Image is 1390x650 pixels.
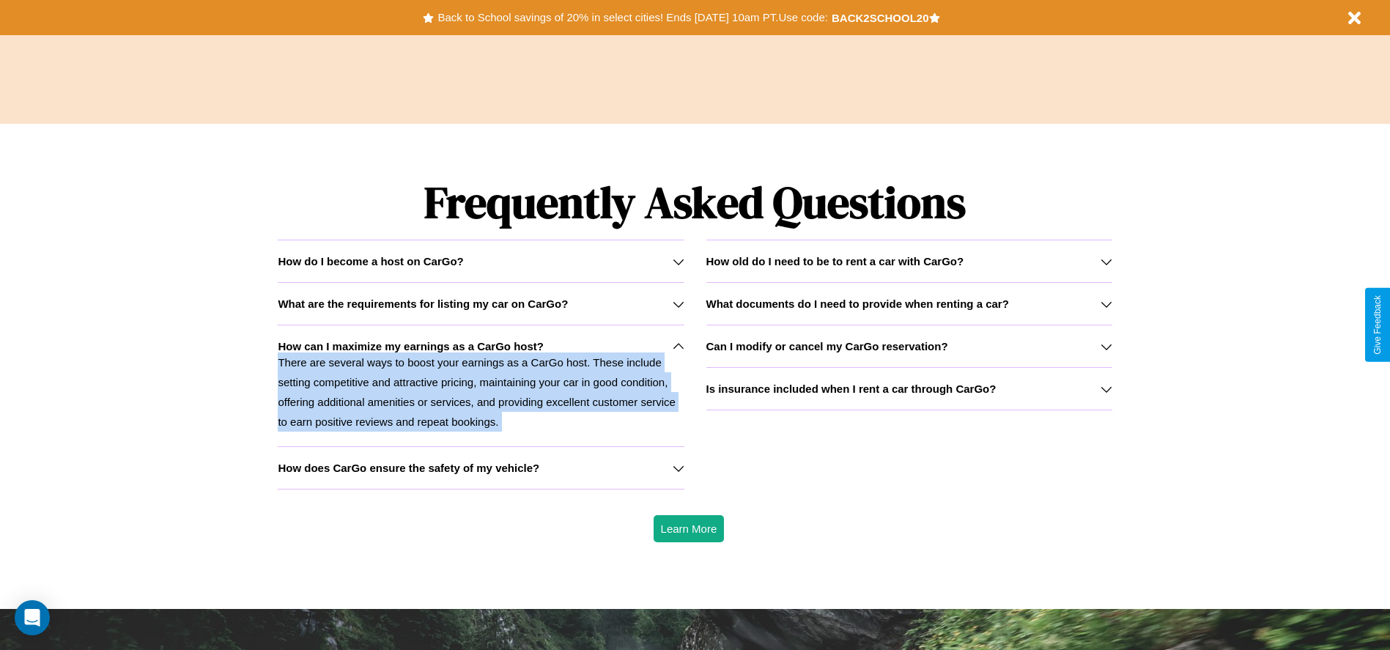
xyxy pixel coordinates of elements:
[278,298,568,310] h3: What are the requirements for listing my car on CarGo?
[706,298,1009,310] h3: What documents do I need to provide when renting a car?
[15,600,50,635] div: Open Intercom Messenger
[706,340,948,352] h3: Can I modify or cancel my CarGo reservation?
[1372,295,1383,355] div: Give Feedback
[654,515,725,542] button: Learn More
[706,255,964,267] h3: How old do I need to be to rent a car with CarGo?
[278,352,684,432] p: There are several ways to boost your earnings as a CarGo host. These include setting competitive ...
[278,255,463,267] h3: How do I become a host on CarGo?
[278,462,539,474] h3: How does CarGo ensure the safety of my vehicle?
[706,383,997,395] h3: Is insurance included when I rent a car through CarGo?
[278,340,544,352] h3: How can I maximize my earnings as a CarGo host?
[832,12,929,24] b: BACK2SCHOOL20
[278,165,1112,240] h1: Frequently Asked Questions
[434,7,831,28] button: Back to School savings of 20% in select cities! Ends [DATE] 10am PT.Use code:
